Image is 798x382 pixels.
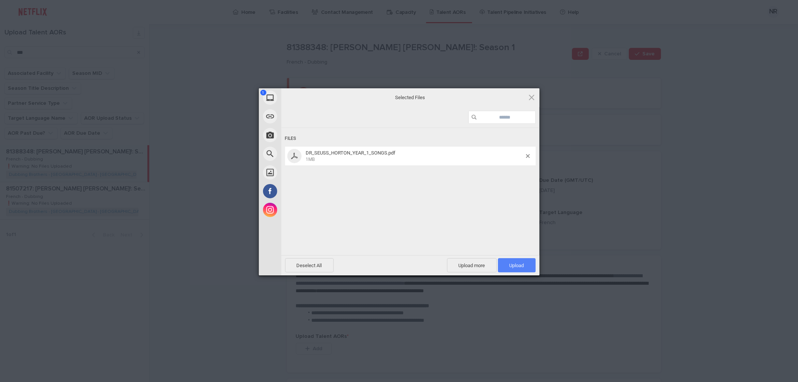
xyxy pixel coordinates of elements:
[336,94,485,101] span: Selected Files
[259,182,349,201] div: Facebook
[259,88,349,107] div: My Device
[259,163,349,182] div: Unsplash
[260,90,266,95] span: 1
[528,93,536,101] span: Click here or hit ESC to close picker
[304,150,526,162] span: DR_SEUSS_HORTON_YEAR_1_SONGS.pdf
[447,258,497,272] span: Upload more
[306,157,315,162] span: 1MB
[306,150,396,156] span: DR_SEUSS_HORTON_YEAR_1_SONGS.pdf
[259,126,349,144] div: Take Photo
[285,258,334,272] span: Deselect All
[259,144,349,163] div: Web Search
[510,263,524,268] span: Upload
[259,107,349,126] div: Link (URL)
[259,201,349,219] div: Instagram
[498,258,536,272] span: Upload
[285,132,536,146] div: Files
